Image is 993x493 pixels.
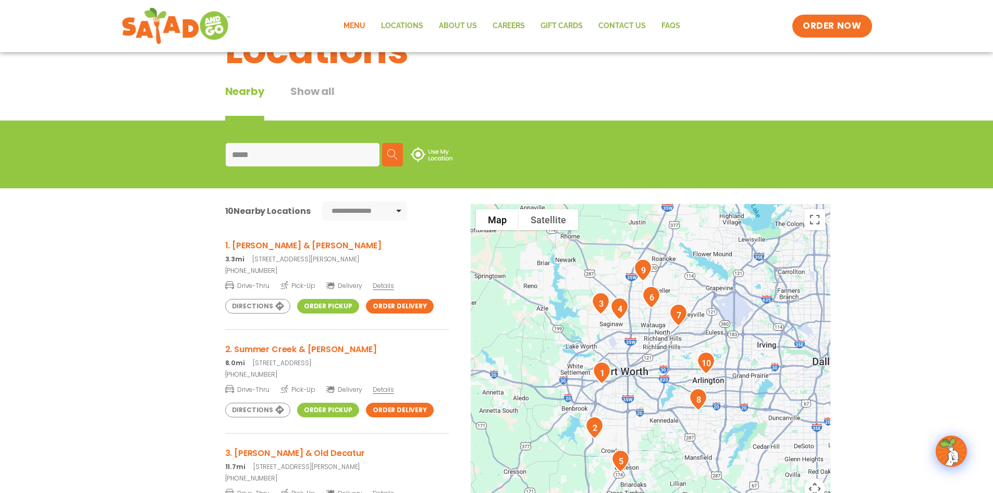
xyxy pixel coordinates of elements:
div: 8 [685,384,712,415]
div: 10 [693,347,719,378]
a: Careers [485,14,533,38]
h3: 2. Summer Creek & [PERSON_NAME] [225,343,449,356]
span: ORDER NOW [803,20,861,32]
span: Drive-Thru [225,280,269,291]
div: Tabbed content [225,83,361,121]
span: Pick-Up [280,384,315,394]
a: Drive-Thru Pick-Up Delivery Details [225,278,449,291]
div: Nearby [225,83,265,121]
a: [PHONE_NUMBER] [225,266,449,275]
strong: 8.0mi [225,358,245,367]
button: Show street map [476,209,519,230]
button: Toggle fullscreen view [804,209,825,230]
p: [STREET_ADDRESS][PERSON_NAME] [225,462,449,472]
button: Show satellite imagery [519,209,578,230]
span: Delivery [326,281,362,291]
a: FAQs [654,14,688,38]
a: About Us [431,14,485,38]
nav: Menu [336,14,688,38]
button: Show all [290,83,334,121]
p: [STREET_ADDRESS][PERSON_NAME] [225,255,449,264]
a: Order Delivery [366,299,434,314]
span: Pick-Up [280,280,315,291]
a: Drive-Thru Pick-Up Delivery Details [225,381,449,394]
a: Contact Us [591,14,654,38]
h3: 3. [PERSON_NAME] & Old Decatur [225,447,449,460]
span: Drive-Thru [225,384,269,394]
div: 7 [665,299,692,330]
a: Menu [336,14,373,38]
a: Order Pickup [297,403,359,417]
a: Directions [225,299,290,314]
span: Delivery [326,385,362,394]
img: wpChatIcon [937,437,966,466]
a: [PHONE_NUMBER] [225,370,449,379]
strong: 3.3mi [225,255,244,263]
a: ORDER NOW [792,15,872,38]
a: 2. Summer Creek & [PERSON_NAME] 8.0mi[STREET_ADDRESS] [225,343,449,368]
a: GIFT CARDS [533,14,591,38]
div: 3 [587,288,614,319]
div: 4 [606,293,633,324]
span: 10 [225,205,234,217]
a: Order Delivery [366,403,434,417]
h3: 1. [PERSON_NAME] & [PERSON_NAME] [225,239,449,252]
a: Order Pickup [297,299,359,314]
a: [PHONE_NUMBER] [225,474,449,483]
img: use-location.svg [411,147,452,162]
div: 9 [630,255,656,285]
span: Details [373,281,394,290]
div: 6 [638,282,665,312]
a: Locations [373,14,431,38]
img: new-SAG-logo-768×292 [121,5,231,47]
p: [STREET_ADDRESS] [225,358,449,368]
a: Directions [225,403,290,417]
img: search.svg [387,149,398,160]
div: 1 [589,357,615,388]
div: 5 [607,446,634,476]
span: Details [373,385,394,394]
a: 3. [PERSON_NAME] & Old Decatur 11.7mi[STREET_ADDRESS][PERSON_NAME] [225,447,449,472]
div: Nearby Locations [225,205,311,218]
strong: 11.7mi [225,462,246,471]
div: 2 [581,412,608,443]
a: 1. [PERSON_NAME] & [PERSON_NAME] 3.3mi[STREET_ADDRESS][PERSON_NAME] [225,239,449,264]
